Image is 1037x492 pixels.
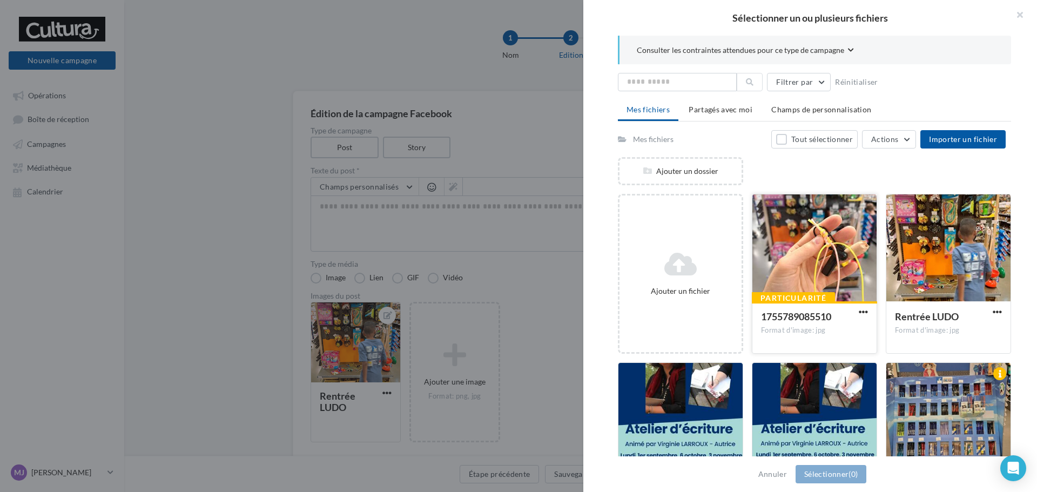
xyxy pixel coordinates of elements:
[831,76,883,89] button: Réinitialiser
[637,45,844,56] span: Consulter les contraintes attendues pour ce type de campagne
[771,105,871,114] span: Champs de personnalisation
[862,130,916,149] button: Actions
[752,292,835,304] div: Particularité
[761,311,831,322] span: 1755789085510
[849,469,858,478] span: (0)
[1000,455,1026,481] div: Open Intercom Messenger
[895,326,1002,335] div: Format d'image: jpg
[767,73,831,91] button: Filtrer par
[637,44,854,58] button: Consulter les contraintes attendues pour ce type de campagne
[761,326,868,335] div: Format d'image: jpg
[895,311,959,322] span: Rentrée LUDO
[920,130,1006,149] button: Importer un fichier
[796,465,866,483] button: Sélectionner(0)
[771,130,858,149] button: Tout sélectionner
[689,105,752,114] span: Partagés avec moi
[627,105,670,114] span: Mes fichiers
[624,286,737,296] div: Ajouter un fichier
[754,468,791,481] button: Annuler
[619,166,742,177] div: Ajouter un dossier
[929,134,997,144] span: Importer un fichier
[601,13,1020,23] h2: Sélectionner un ou plusieurs fichiers
[871,134,898,144] span: Actions
[633,134,674,145] div: Mes fichiers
